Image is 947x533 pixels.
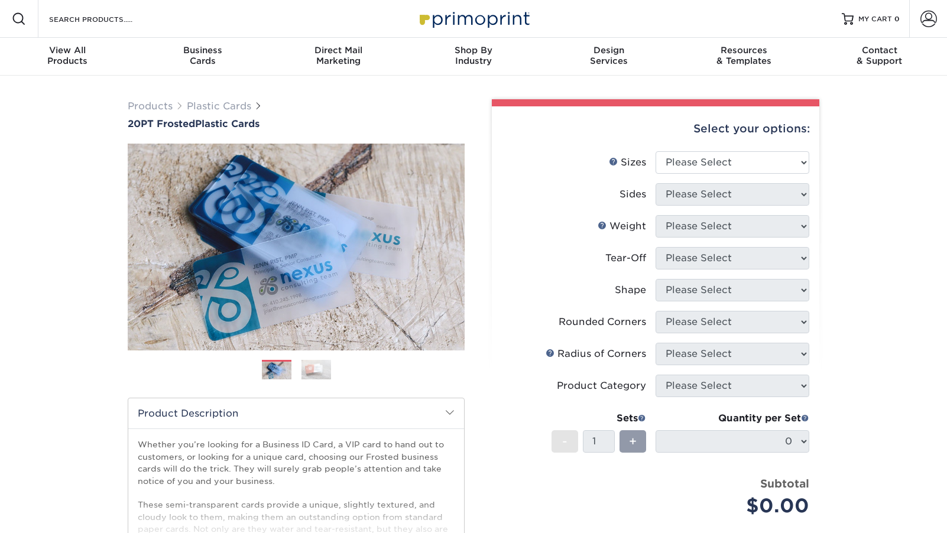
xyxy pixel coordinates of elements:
[858,14,892,24] span: MY CART
[562,433,567,450] span: -
[271,45,406,56] span: Direct Mail
[135,45,271,56] span: Business
[541,45,676,56] span: Design
[760,477,809,490] strong: Subtotal
[598,219,646,233] div: Weight
[541,45,676,66] div: Services
[546,347,646,361] div: Radius of Corners
[135,45,271,66] div: Cards
[812,45,947,56] span: Contact
[128,131,465,363] img: 20PT Frosted 01
[128,100,173,112] a: Products
[552,411,646,425] div: Sets
[271,38,406,76] a: Direct MailMarketing
[501,106,810,151] div: Select your options:
[615,283,646,297] div: Shape
[48,12,163,26] input: SEARCH PRODUCTS.....
[135,38,271,76] a: BusinessCards
[406,45,541,66] div: Industry
[812,38,947,76] a: Contact& Support
[676,45,812,66] div: & Templates
[812,45,947,66] div: & Support
[406,45,541,56] span: Shop By
[559,315,646,329] div: Rounded Corners
[629,433,637,450] span: +
[664,492,809,520] div: $0.00
[676,38,812,76] a: Resources& Templates
[557,379,646,393] div: Product Category
[676,45,812,56] span: Resources
[271,45,406,66] div: Marketing
[128,118,465,129] a: 20PT FrostedPlastic Cards
[656,411,809,425] div: Quantity per Set
[128,118,195,129] span: 20PT Frosted
[620,187,646,201] div: Sides
[128,398,464,428] h2: Product Description
[187,100,251,112] a: Plastic Cards
[128,118,465,129] h1: Plastic Cards
[414,6,533,31] img: Primoprint
[609,155,646,170] div: Sizes
[301,359,331,380] img: Plastic Cards 02
[262,360,291,381] img: Plastic Cards 01
[894,15,900,23] span: 0
[541,38,676,76] a: DesignServices
[406,38,541,76] a: Shop ByIndustry
[605,251,646,265] div: Tear-Off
